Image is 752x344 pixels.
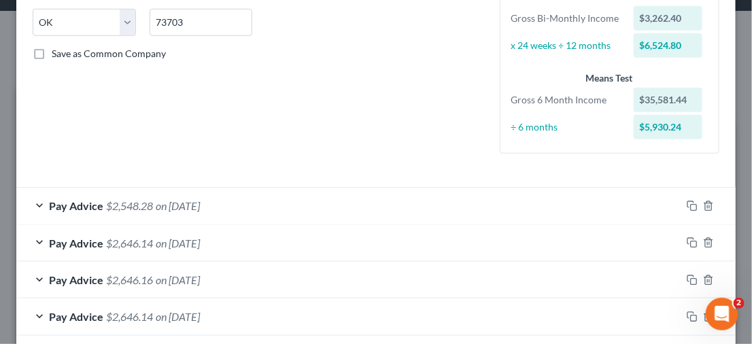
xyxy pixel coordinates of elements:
[49,199,103,212] span: Pay Advice
[634,115,702,139] div: $5,930.24
[505,93,627,107] div: Gross 6 Month Income
[505,120,627,134] div: ÷ 6 months
[634,6,702,31] div: $3,262.40
[106,273,153,286] span: $2,646.16
[156,310,200,323] span: on [DATE]
[49,237,103,250] span: Pay Advice
[634,33,702,58] div: $6,524.80
[106,310,153,323] span: $2,646.14
[156,199,200,212] span: on [DATE]
[734,298,745,309] span: 2
[634,88,702,112] div: $35,581.44
[706,298,738,330] iframe: Intercom live chat
[511,71,708,85] div: Means Test
[156,237,200,250] span: on [DATE]
[106,237,153,250] span: $2,646.14
[49,310,103,323] span: Pay Advice
[106,199,153,212] span: $2,548.28
[52,48,166,59] span: Save as Common Company
[505,39,627,52] div: x 24 weeks ÷ 12 months
[150,9,253,36] input: Enter zip...
[156,273,200,286] span: on [DATE]
[505,12,627,25] div: Gross Bi-Monthly Income
[49,273,103,286] span: Pay Advice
